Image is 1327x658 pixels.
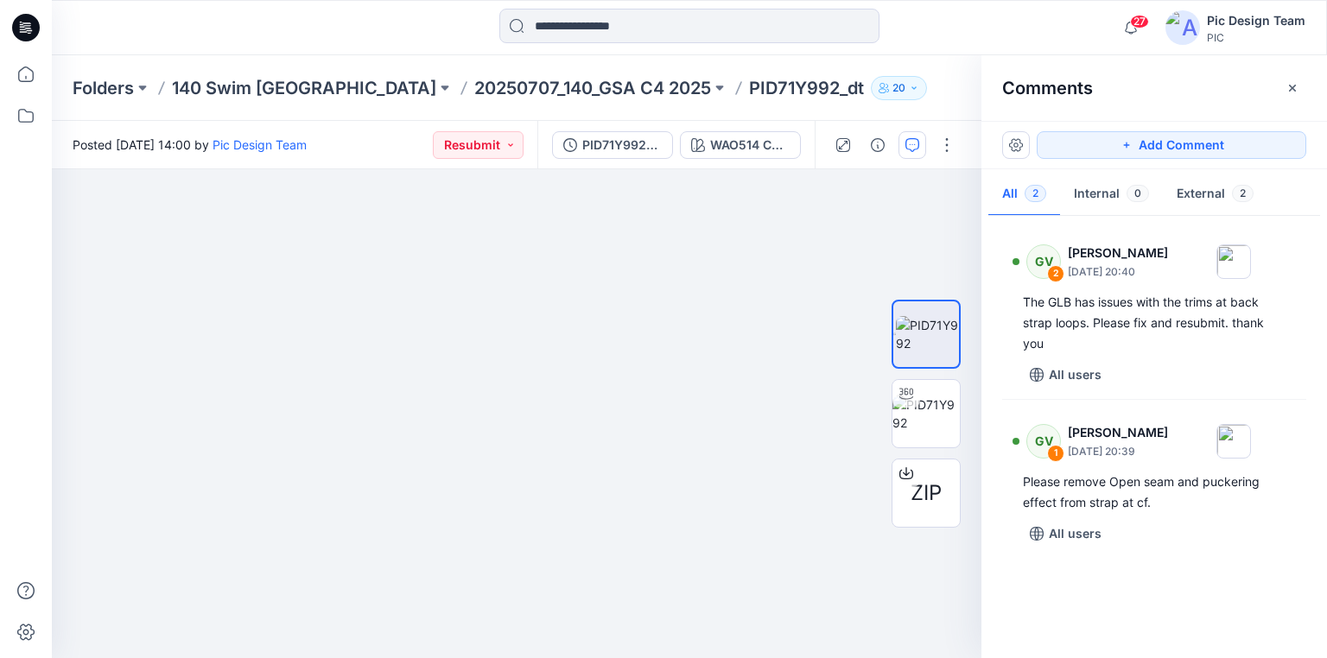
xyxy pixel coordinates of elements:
button: All users [1023,520,1108,547]
span: 0 [1127,185,1149,202]
p: All users [1049,523,1102,544]
h2: Comments [1002,78,1093,98]
img: PID71Y992 [896,316,959,352]
div: Pic Design Team [1207,10,1305,31]
span: ZIP [911,478,942,509]
p: [DATE] 20:39 [1068,443,1168,460]
button: PID71Y992_gsa_V1 [552,131,673,159]
img: PID71Y992 [892,395,960,432]
p: [PERSON_NAME] [1068,243,1168,263]
button: Details [864,131,892,159]
img: avatar [1165,10,1200,45]
div: GV [1026,424,1061,459]
div: WAO514 C2 Denim Blue [710,136,790,155]
a: 20250707_140_GSA C4 2025 [474,76,711,100]
div: PID71Y992_gsa_V1 [582,136,662,155]
button: External [1163,173,1267,217]
button: All [988,173,1060,217]
div: Please remove Open seam and puckering effect from strap at cf. [1023,471,1286,513]
div: 1 [1047,445,1064,462]
span: 2 [1025,185,1046,202]
span: Posted [DATE] 14:00 by [73,136,307,154]
a: 140 Swim [GEOGRAPHIC_DATA] [172,76,436,100]
div: 2 [1047,265,1064,282]
button: WAO514 C2 Denim Blue [680,131,801,159]
button: Internal [1060,173,1163,217]
a: Folders [73,76,134,100]
button: All users [1023,361,1108,389]
div: GV [1026,244,1061,279]
p: 20 [892,79,905,98]
button: 20 [871,76,927,100]
p: PID71Y992_dt [749,76,864,100]
a: Pic Design Team [213,137,307,152]
div: The GLB has issues with the trims at back strap loops. Please fix and resubmit. thank you [1023,292,1286,354]
span: 2 [1232,185,1254,202]
div: PIC [1207,31,1305,44]
p: All users [1049,364,1102,385]
p: [PERSON_NAME] [1068,422,1168,443]
button: Add Comment [1037,131,1306,159]
span: 27 [1130,15,1149,28]
p: [DATE] 20:40 [1068,263,1168,281]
